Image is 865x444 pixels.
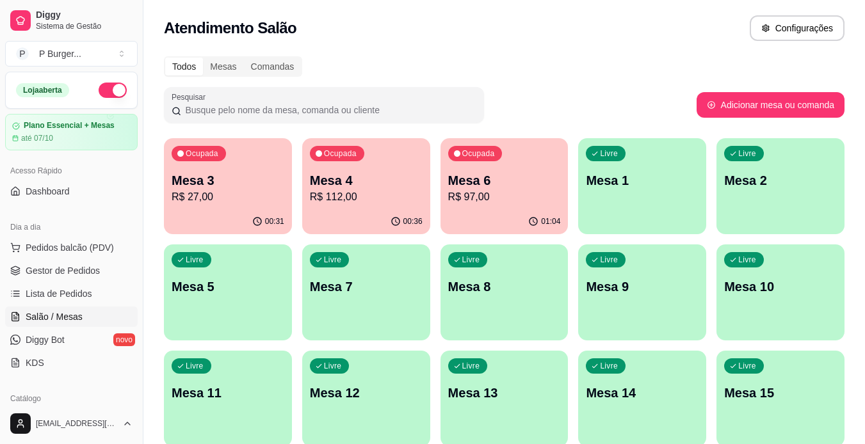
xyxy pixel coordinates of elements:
[403,216,423,226] p: 00:36
[5,353,138,373] a: KDS
[36,418,117,429] span: [EMAIL_ADDRESS][DOMAIN_NAME]
[600,255,618,265] p: Livre
[578,138,706,234] button: LivreMesa 1
[310,189,423,205] p: R$ 112,00
[462,148,495,159] p: Ocupada
[21,133,53,143] article: até 07/10
[26,241,114,254] span: Pedidos balcão (PDV)
[448,384,561,402] p: Mesa 13
[724,384,837,402] p: Mesa 15
[24,121,115,131] article: Plano Essencial + Mesas
[164,138,292,234] button: OcupadaMesa 3R$ 27,0000:31
[26,264,100,277] span: Gestor de Pedidos
[302,138,430,234] button: OcupadaMesa 4R$ 112,0000:36
[16,83,69,97] div: Loja aberta
[186,148,218,159] p: Ocupada
[26,287,92,300] span: Lista de Pedidos
[244,58,302,75] div: Comandas
[586,278,699,296] p: Mesa 9
[462,361,480,371] p: Livre
[541,216,560,226] p: 01:04
[26,333,65,346] span: Diggy Bot
[697,92,845,118] button: Adicionar mesa ou comanda
[441,138,569,234] button: OcupadaMesa 6R$ 97,0001:04
[448,189,561,205] p: R$ 97,00
[302,244,430,340] button: LivreMesa 7
[164,244,292,340] button: LivreMesa 5
[324,361,342,371] p: Livre
[164,18,296,38] h2: Atendimento Salão
[724,278,837,296] p: Mesa 10
[5,306,138,327] a: Salão / Mesas
[5,237,138,258] button: Pedidos balcão (PDV)
[99,83,127,98] button: Alterar Status
[181,104,476,116] input: Pesquisar
[172,384,284,402] p: Mesa 11
[724,171,837,189] p: Mesa 2
[26,185,70,198] span: Dashboard
[172,189,284,205] p: R$ 27,00
[16,47,29,60] span: P
[5,41,138,67] button: Select a team
[5,217,138,237] div: Dia a dia
[716,138,845,234] button: LivreMesa 2
[324,148,357,159] p: Ocupada
[172,278,284,296] p: Mesa 5
[5,329,138,350] a: Diggy Botnovo
[462,255,480,265] p: Livre
[600,148,618,159] p: Livre
[578,244,706,340] button: LivreMesa 9
[26,310,83,323] span: Salão / Mesas
[36,10,133,21] span: Diggy
[738,361,756,371] p: Livre
[586,171,699,189] p: Mesa 1
[448,171,561,189] p: Mesa 6
[165,58,203,75] div: Todos
[36,21,133,31] span: Sistema de Gestão
[26,356,44,369] span: KDS
[738,148,756,159] p: Livre
[600,361,618,371] p: Livre
[5,260,138,281] a: Gestor de Pedidos
[586,384,699,402] p: Mesa 14
[324,255,342,265] p: Livre
[172,171,284,189] p: Mesa 3
[172,91,210,102] label: Pesquisar
[5,181,138,202] a: Dashboard
[265,216,284,226] p: 00:31
[186,361,204,371] p: Livre
[738,255,756,265] p: Livre
[203,58,243,75] div: Mesas
[310,384,423,402] p: Mesa 12
[186,255,204,265] p: Livre
[5,114,138,150] a: Plano Essencial + Mesasaté 07/10
[5,5,138,36] a: DiggySistema de Gestão
[5,283,138,304] a: Lista de Pedidos
[448,278,561,296] p: Mesa 8
[39,47,81,60] div: P Burger ...
[5,408,138,439] button: [EMAIL_ADDRESS][DOMAIN_NAME]
[441,244,569,340] button: LivreMesa 8
[750,15,845,41] button: Configurações
[716,244,845,340] button: LivreMesa 10
[5,388,138,409] div: Catálogo
[310,171,423,189] p: Mesa 4
[5,161,138,181] div: Acesso Rápido
[310,278,423,296] p: Mesa 7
